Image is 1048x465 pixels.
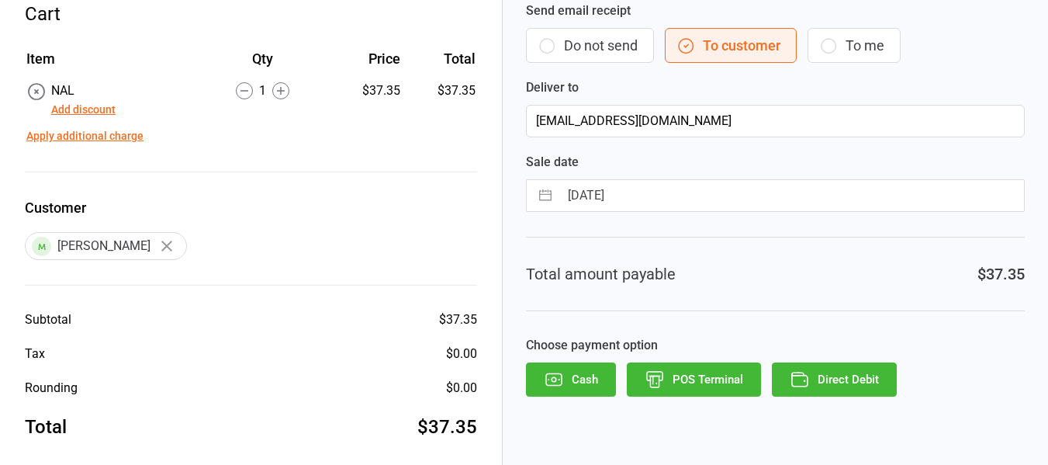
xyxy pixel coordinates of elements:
[526,105,1025,137] input: Customer Email
[439,311,477,329] div: $37.35
[25,345,45,363] div: Tax
[446,379,477,397] div: $0.00
[406,48,476,80] th: Total
[665,28,797,63] button: To customer
[25,379,78,397] div: Rounding
[327,82,400,100] div: $37.35
[51,102,116,118] button: Add discount
[26,48,197,80] th: Item
[808,28,901,63] button: To me
[526,78,1025,97] label: Deliver to
[446,345,477,363] div: $0.00
[25,413,67,441] div: Total
[772,363,897,397] button: Direct Debit
[526,363,616,397] button: Cash
[25,197,477,218] label: Customer
[51,83,74,98] span: NAL
[26,128,144,144] button: Apply additional charge
[25,311,71,329] div: Subtotal
[327,48,400,69] div: Price
[977,262,1025,286] div: $37.35
[199,48,326,80] th: Qty
[526,28,654,63] button: Do not send
[526,262,676,286] div: Total amount payable
[417,413,477,441] div: $37.35
[526,2,1025,20] label: Send email receipt
[406,82,476,119] td: $37.35
[25,232,187,260] div: [PERSON_NAME]
[526,153,1025,172] label: Sale date
[627,363,761,397] button: POS Terminal
[526,336,1025,355] label: Choose payment option
[199,82,326,100] div: 1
